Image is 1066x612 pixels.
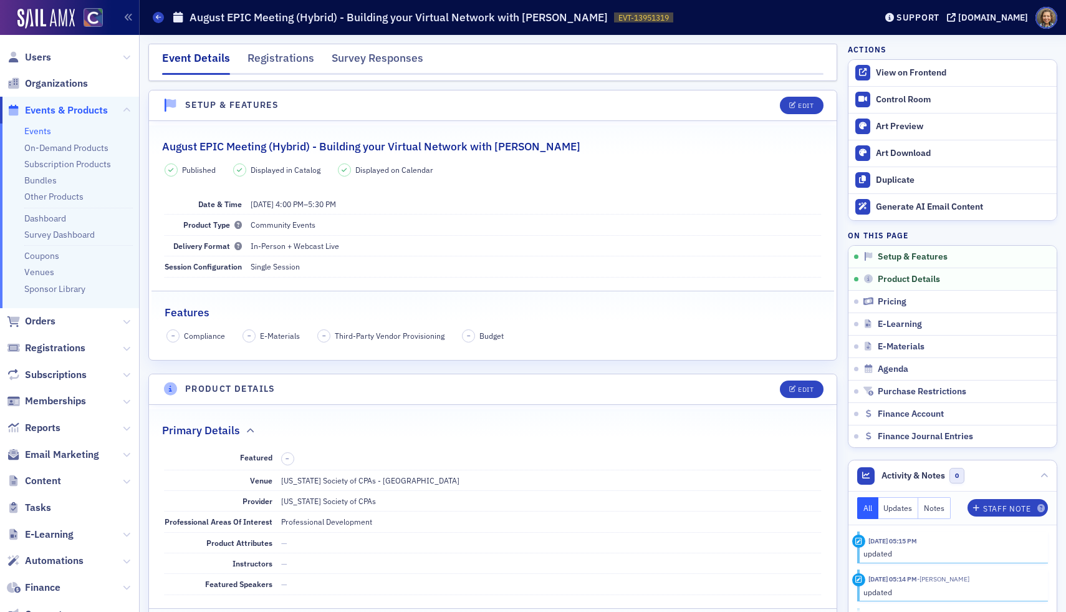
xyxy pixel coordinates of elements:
span: – [251,199,336,209]
a: Memberships [7,394,86,408]
span: Registrations [25,341,85,355]
div: Staff Note [983,505,1030,512]
span: 0 [949,468,965,483]
a: View Homepage [75,8,103,29]
a: Survey Dashboard [24,229,95,240]
span: Product Details [878,274,940,285]
img: SailAMX [17,9,75,29]
a: Venues [24,266,54,278]
a: View on Frontend [848,60,1057,86]
span: Displayed in Catalog [251,164,320,175]
h2: Primary Details [162,422,240,439]
span: In-Person + Webcast Live [251,241,339,251]
a: Subscriptions [7,368,87,382]
span: – [322,331,326,340]
span: Professional Areas Of Interest [165,517,272,527]
a: Control Room [848,87,1057,113]
span: Published [182,164,216,175]
span: Finance Account [878,409,944,420]
div: Professional Development [281,516,372,527]
span: Delivery Format [173,241,242,251]
a: Coupons [24,250,59,261]
time: 8/20/2025 05:15 PM [868,537,917,545]
span: EVT-13951319 [618,12,669,23]
span: Product Type [183,220,242,230]
button: All [857,497,878,519]
a: Dashboard [24,213,66,224]
a: Events [24,125,51,137]
h2: August EPIC Meeting (Hybrid) - Building your Virtual Network with [PERSON_NAME] [162,138,580,155]
span: Tasks [25,501,51,515]
span: Automations [25,554,84,568]
h2: Features [165,304,209,321]
span: Product Attributes [206,538,272,548]
span: – [286,454,289,463]
button: Edit [780,97,823,114]
span: — [281,558,287,568]
button: Staff Note [968,499,1048,517]
span: Tiffany Carson [917,575,969,583]
span: Reports [25,421,60,435]
h4: Product Details [185,382,276,396]
span: – [171,331,175,340]
img: SailAMX [84,8,103,27]
span: – [467,331,471,340]
a: Subscription Products [24,158,111,170]
span: Activity & Notes [881,469,945,482]
div: Update [852,535,865,548]
div: Generate AI Email Content [876,202,1050,213]
a: Users [7,51,51,64]
div: Survey Responses [332,50,423,73]
span: Community Events [251,220,315,230]
h4: Setup & Features [185,99,279,112]
a: Content [7,474,61,488]
div: Event Details [162,50,230,75]
span: Users [25,51,51,64]
button: [DOMAIN_NAME] [947,13,1032,22]
h1: August EPIC Meeting (Hybrid) - Building your Virtual Network with [PERSON_NAME] [190,10,608,25]
span: E-Materials [260,330,300,341]
span: [US_STATE] Society of CPAs - [GEOGRAPHIC_DATA] [281,475,459,485]
a: Finance [7,581,60,595]
button: Updates [878,497,919,519]
a: Art Download [848,140,1057,167]
span: Budget [479,330,504,341]
time: 4:00 PM [276,199,304,209]
a: Other Products [24,191,84,202]
span: Subscriptions [25,368,87,382]
time: 5:30 PM [308,199,336,209]
span: Single Session [251,261,300,271]
h4: On this page [848,230,1057,241]
button: Notes [918,497,951,519]
span: Setup & Features [878,251,948,263]
span: Purchase Restrictions [878,386,966,397]
div: Control Room [876,94,1050,105]
div: updated [863,586,1040,598]
span: Organizations [25,77,88,90]
div: updated [863,548,1040,559]
div: Registrations [247,50,314,73]
span: Orders [25,314,55,328]
a: Art Preview [848,113,1057,140]
span: E-Learning [25,528,74,542]
a: E-Learning [7,528,74,542]
a: Automations [7,554,84,568]
span: Instructors [233,558,272,568]
div: Edit [798,386,814,393]
span: [US_STATE] Society of CPAs [281,496,376,506]
div: Duplicate [876,175,1050,186]
span: Featured [240,452,272,462]
span: Agenda [878,364,908,375]
a: Sponsor Library [24,283,85,294]
span: Venue [250,475,272,485]
a: Orders [7,314,55,328]
button: Duplicate [848,167,1057,193]
div: [DOMAIN_NAME] [958,12,1028,23]
a: Registrations [7,341,85,355]
h4: Actions [848,44,886,55]
div: Support [896,12,939,23]
span: Featured Speakers [205,579,272,589]
a: Email Marketing [7,448,99,462]
span: — [281,538,287,548]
